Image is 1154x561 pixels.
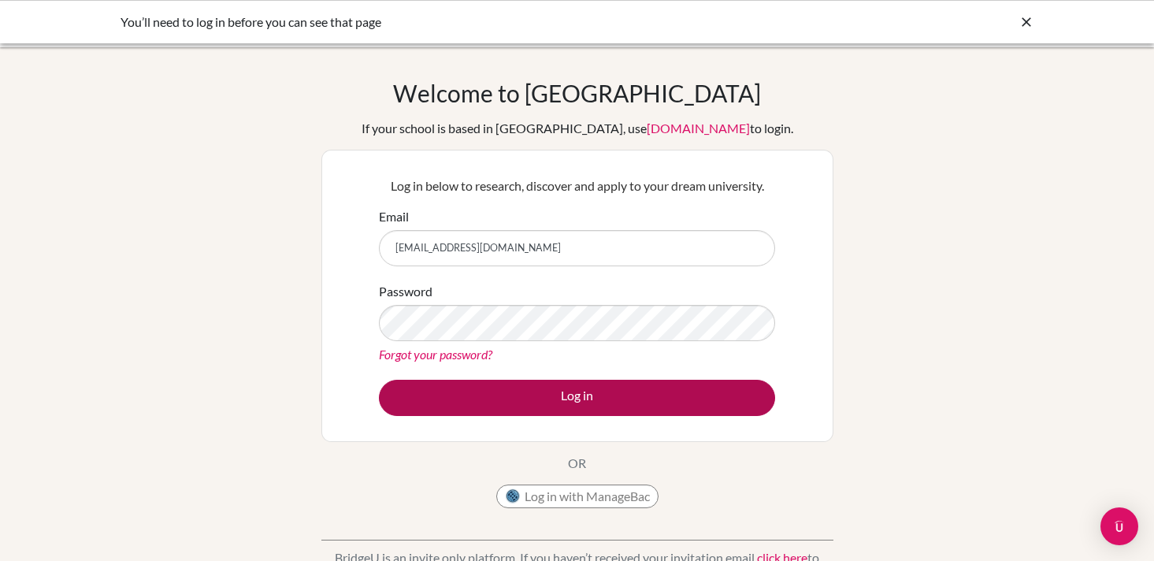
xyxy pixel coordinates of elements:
label: Email [379,207,409,226]
a: Forgot your password? [379,347,492,362]
div: If your school is based in [GEOGRAPHIC_DATA], use to login. [362,119,793,138]
div: Open Intercom Messenger [1100,507,1138,545]
h1: Welcome to [GEOGRAPHIC_DATA] [393,79,761,107]
a: [DOMAIN_NAME] [647,121,750,136]
label: Password [379,282,432,301]
p: OR [568,454,586,473]
p: Log in below to research, discover and apply to your dream university. [379,176,775,195]
div: You’ll need to log in before you can see that page [121,13,798,32]
button: Log in [379,380,775,416]
button: Log in with ManageBac [496,485,659,508]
